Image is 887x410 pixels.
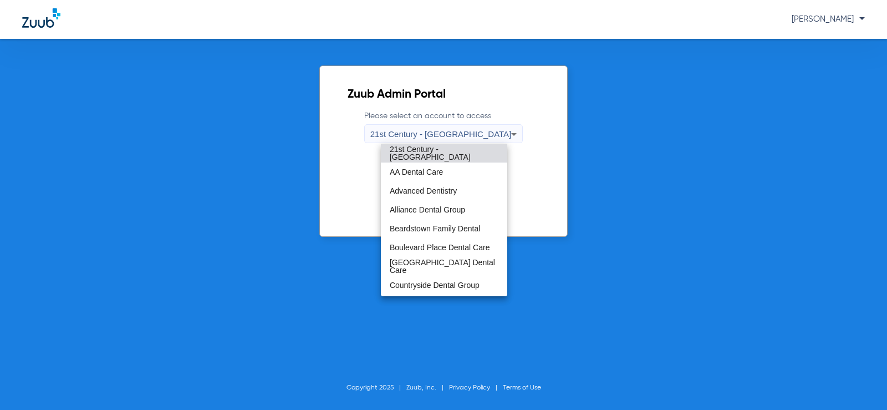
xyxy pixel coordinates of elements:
span: Advanced Dentistry [390,187,457,195]
span: Beardstown Family Dental [390,225,480,232]
span: Boulevard Place Dental Care [390,244,490,251]
span: 21st Century - [GEOGRAPHIC_DATA] [390,145,498,161]
span: Countryside Dental Group [390,281,480,289]
span: AA Dental Care [390,168,443,176]
span: [GEOGRAPHIC_DATA] Dental Care [390,259,498,274]
span: Alliance Dental Group [390,206,465,214]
